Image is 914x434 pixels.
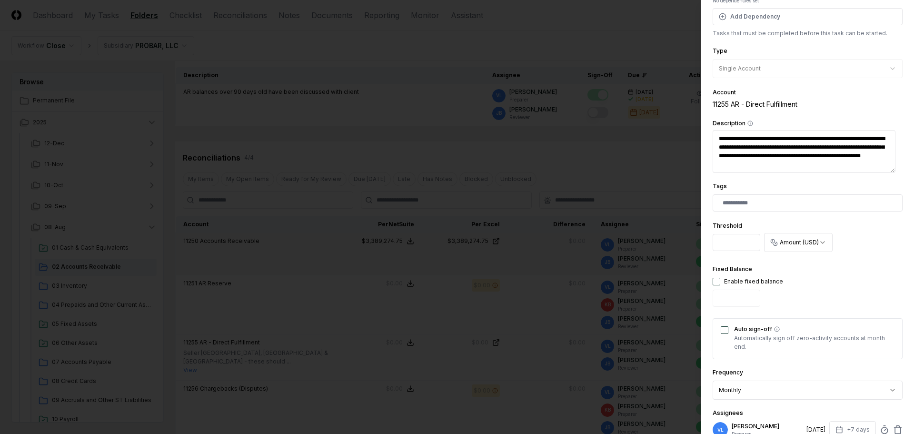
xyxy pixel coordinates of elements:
[713,182,727,190] label: Tags
[734,334,894,351] p: Automatically sign off zero-activity accounts at month end.
[747,121,753,126] button: Description
[732,422,803,431] p: [PERSON_NAME]
[713,29,903,38] p: Tasks that must be completed before this task can be started.
[713,369,743,376] label: Frequency
[713,409,743,416] label: Assignees
[713,121,903,126] label: Description
[713,99,903,109] div: 11255 AR - Direct Fulfillment
[734,326,894,332] label: Auto sign-off
[713,265,752,273] label: Fixed Balance
[806,425,825,434] div: [DATE]
[724,277,783,286] div: Enable fixed balance
[774,326,780,332] button: Auto sign-off
[713,222,742,229] label: Threshold
[713,8,903,25] button: Add Dependency
[713,90,903,95] div: Account
[713,47,727,54] label: Type
[717,426,724,434] span: VL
